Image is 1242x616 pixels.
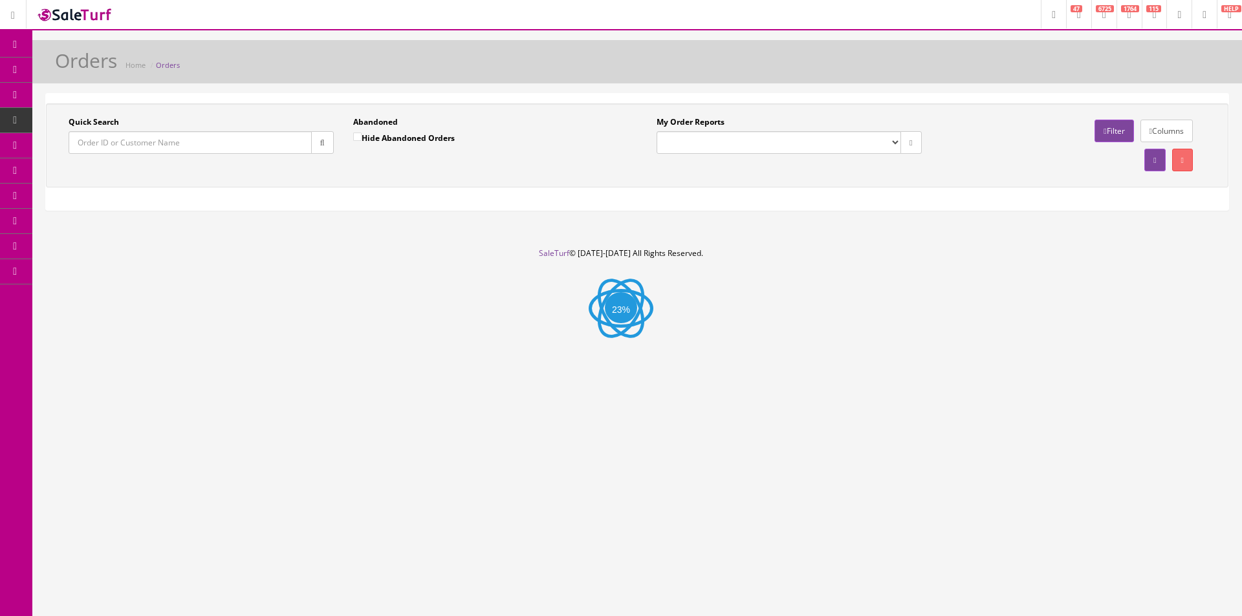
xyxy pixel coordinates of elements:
label: My Order Reports [657,116,724,128]
span: 1764 [1121,5,1139,12]
a: Orders [156,60,180,70]
input: Hide Abandoned Orders [353,133,362,141]
h1: Orders [55,50,117,71]
a: Home [125,60,146,70]
span: HELP [1221,5,1241,12]
span: 115 [1146,5,1161,12]
label: Quick Search [69,116,119,128]
a: Columns [1140,120,1193,142]
label: Hide Abandoned Orders [353,131,455,144]
img: SaleTurf [36,6,114,23]
input: Order ID or Customer Name [69,131,312,154]
a: Filter [1095,120,1133,142]
a: SaleTurf [539,248,569,259]
span: 6725 [1096,5,1114,12]
span: 47 [1071,5,1082,12]
label: Abandoned [353,116,398,128]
